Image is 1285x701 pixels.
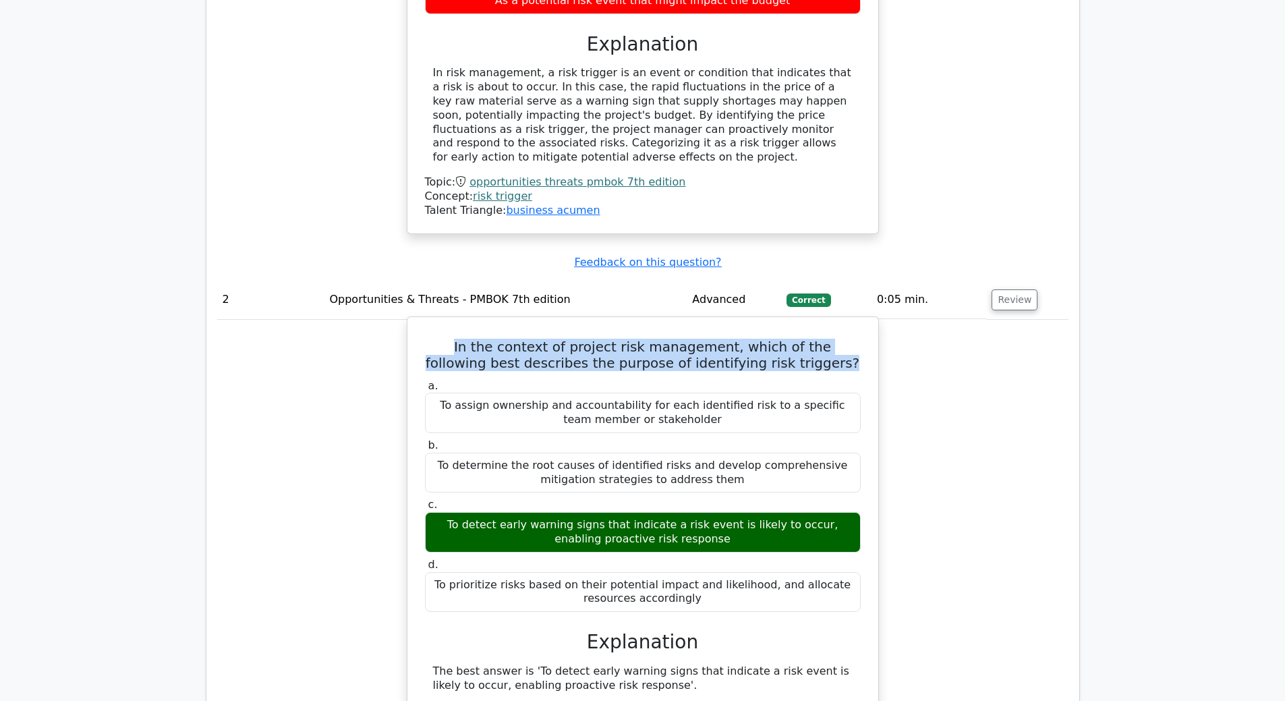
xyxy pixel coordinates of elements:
[433,631,853,654] h3: Explanation
[425,175,861,217] div: Talent Triangle:
[425,190,861,204] div: Concept:
[473,190,532,202] a: risk trigger
[425,572,861,613] div: To prioritize risks based on their potential impact and likelihood, and allocate resources accord...
[428,379,438,392] span: a.
[428,439,438,451] span: b.
[425,512,861,553] div: To detect early warning signs that indicate a risk event is likely to occur, enabling proactive r...
[787,293,830,307] span: Correct
[872,281,987,319] td: 0:05 min.
[428,558,438,571] span: d.
[687,281,781,319] td: Advanced
[217,281,324,319] td: 2
[506,204,600,217] a: business acumen
[424,339,862,371] h5: In the context of project risk management, which of the following best describes the purpose of i...
[574,256,721,269] a: Feedback on this question?
[425,175,861,190] div: Topic:
[425,393,861,433] div: To assign ownership and accountability for each identified risk to a specific team member or stak...
[433,33,853,56] h3: Explanation
[992,289,1037,310] button: Review
[324,281,687,319] td: Opportunities & Threats - PMBOK 7th edition
[433,66,853,165] div: In risk management, a risk trigger is an event or condition that indicates that a risk is about t...
[428,498,438,511] span: c.
[425,453,861,493] div: To determine the root causes of identified risks and develop comprehensive mitigation strategies ...
[469,175,685,188] a: opportunities threats pmbok 7th edition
